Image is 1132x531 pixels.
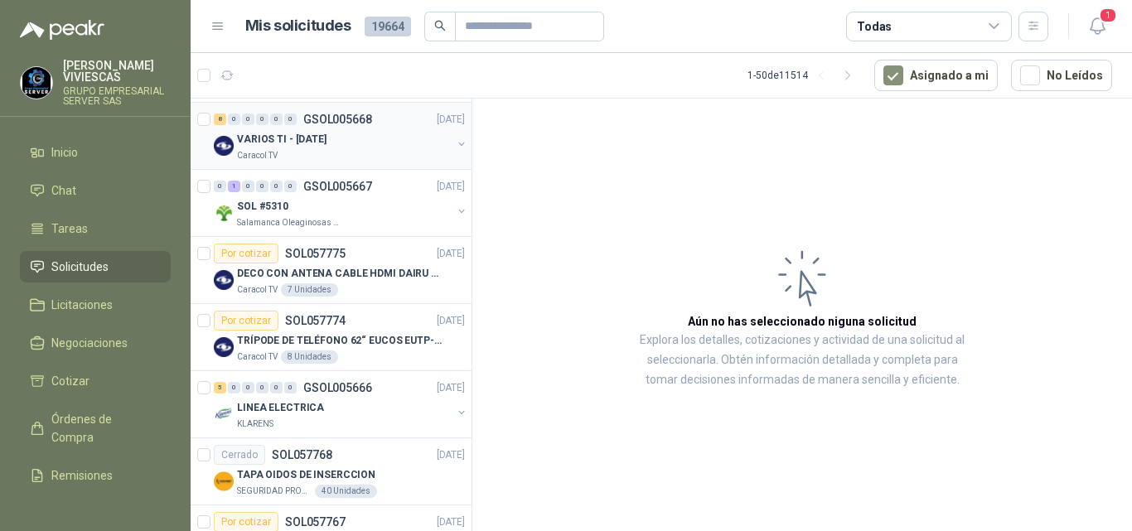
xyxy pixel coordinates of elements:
[747,62,861,89] div: 1 - 50 de 11514
[284,113,297,125] div: 0
[285,516,346,528] p: SOL057767
[638,331,966,390] p: Explora los detalles, cotizaciones y actividad de una solicitud al seleccionarla. Obtén informaci...
[281,350,338,364] div: 8 Unidades
[214,113,226,125] div: 8
[437,246,465,262] p: [DATE]
[63,60,171,83] p: [PERSON_NAME] VIVIESCAS
[242,113,254,125] div: 0
[51,466,113,485] span: Remisiones
[228,113,240,125] div: 0
[20,175,171,206] a: Chat
[228,382,240,393] div: 0
[214,311,278,331] div: Por cotizar
[20,251,171,282] a: Solicitudes
[434,20,446,31] span: search
[214,176,468,229] a: 0 1 0 0 0 0 GSOL005667[DATE] Company LogoSOL #5310Salamanca Oleaginosas SAS
[237,266,443,282] p: DECO CON ANTENA CABLE HDMI DAIRU DR90014
[270,181,283,192] div: 0
[21,67,52,99] img: Company Logo
[63,86,171,106] p: GRUPO EMPRESARIAL SERVER SAS
[437,447,465,463] p: [DATE]
[437,380,465,396] p: [DATE]
[284,382,297,393] div: 0
[242,181,254,192] div: 0
[1082,12,1112,41] button: 1
[237,199,288,215] p: SOL #5310
[20,403,171,453] a: Órdenes de Compra
[191,237,472,304] a: Por cotizarSOL057775[DATE] Company LogoDECO CON ANTENA CABLE HDMI DAIRU DR90014Caracol TV7 Unidades
[688,312,917,331] h3: Aún no has seleccionado niguna solicitud
[272,449,332,461] p: SOL057768
[214,337,234,357] img: Company Logo
[191,304,472,371] a: Por cotizarSOL057774[DATE] Company LogoTRÍPODE DE TELÉFONO 62“ EUCOS EUTP-010Caracol TV8 Unidades
[237,400,324,416] p: LINEA ELECTRICA
[51,296,113,314] span: Licitaciones
[214,404,234,424] img: Company Logo
[51,334,128,352] span: Negociaciones
[20,20,104,40] img: Logo peakr
[365,17,411,36] span: 19664
[20,460,171,491] a: Remisiones
[256,113,268,125] div: 0
[214,471,234,491] img: Company Logo
[214,382,226,393] div: 5
[437,313,465,329] p: [DATE]
[214,136,234,156] img: Company Logo
[214,270,234,290] img: Company Logo
[270,113,283,125] div: 0
[237,485,312,498] p: SEGURIDAD PROVISER LTDA
[281,283,338,297] div: 7 Unidades
[874,60,998,91] button: Asignado a mi
[237,333,443,349] p: TRÍPODE DE TELÉFONO 62“ EUCOS EUTP-010
[214,445,265,465] div: Cerrado
[20,137,171,168] a: Inicio
[214,109,468,162] a: 8 0 0 0 0 0 GSOL005668[DATE] Company LogoVARIOS TI - [DATE]Caracol TV
[857,17,892,36] div: Todas
[237,467,375,483] p: TAPA OIDOS DE INSERCCION
[20,365,171,397] a: Cotizar
[237,132,327,147] p: VARIOS TI - [DATE]
[51,410,155,447] span: Órdenes de Compra
[1099,7,1117,23] span: 1
[237,149,278,162] p: Caracol TV
[285,248,346,259] p: SOL057775
[237,283,278,297] p: Caracol TV
[214,181,226,192] div: 0
[270,382,283,393] div: 0
[51,181,76,200] span: Chat
[51,258,109,276] span: Solicitudes
[20,213,171,244] a: Tareas
[228,181,240,192] div: 1
[20,289,171,321] a: Licitaciones
[214,203,234,223] img: Company Logo
[256,181,268,192] div: 0
[1011,60,1112,91] button: No Leídos
[214,378,468,431] a: 5 0 0 0 0 0 GSOL005666[DATE] Company LogoLINEA ELECTRICAKLARENS
[315,485,377,498] div: 40 Unidades
[303,382,372,393] p: GSOL005666
[51,372,89,390] span: Cotizar
[20,327,171,359] a: Negociaciones
[245,14,351,38] h1: Mis solicitudes
[51,143,78,162] span: Inicio
[214,244,278,263] div: Por cotizar
[256,382,268,393] div: 0
[437,112,465,128] p: [DATE]
[303,181,372,192] p: GSOL005667
[51,220,88,238] span: Tareas
[303,113,372,125] p: GSOL005668
[191,438,472,505] a: CerradoSOL057768[DATE] Company LogoTAPA OIDOS DE INSERCCIONSEGURIDAD PROVISER LTDA40 Unidades
[437,179,465,195] p: [DATE]
[284,181,297,192] div: 0
[237,216,341,229] p: Salamanca Oleaginosas SAS
[437,514,465,530] p: [DATE]
[237,418,273,431] p: KLARENS
[237,350,278,364] p: Caracol TV
[242,382,254,393] div: 0
[285,315,346,326] p: SOL057774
